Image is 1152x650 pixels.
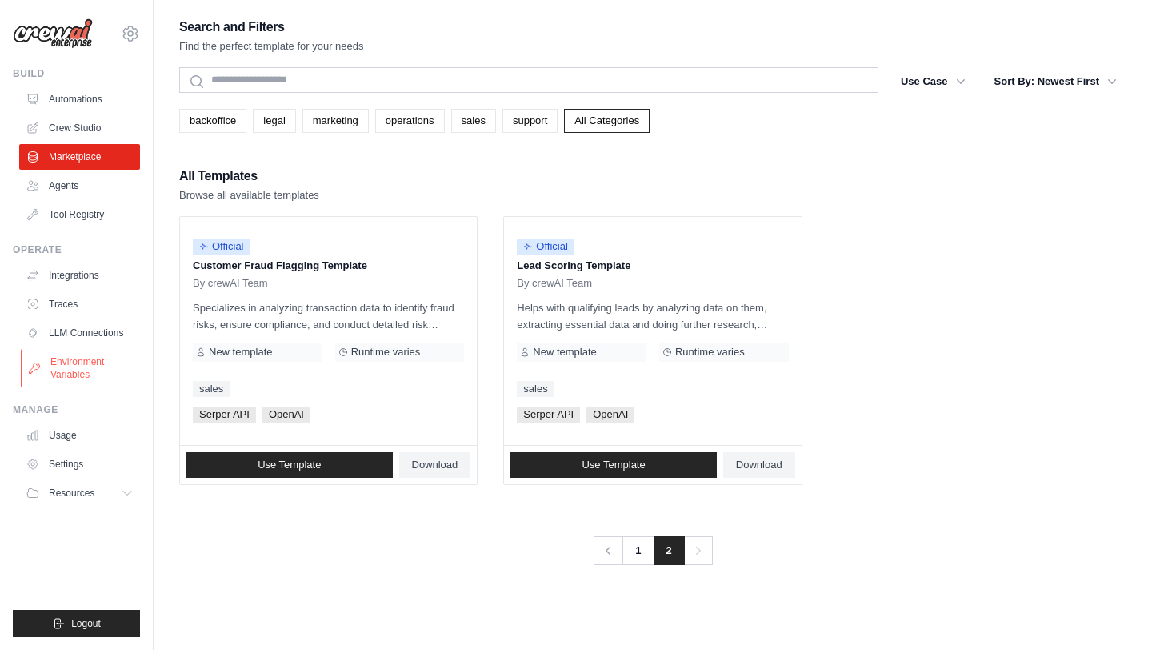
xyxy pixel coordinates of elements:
[19,423,140,448] a: Usage
[179,16,364,38] h2: Search and Filters
[193,277,268,290] span: By crewAI Team
[517,277,592,290] span: By crewAI Team
[193,299,464,333] p: Specializes in analyzing transaction data to identify fraud risks, ensure compliance, and conduct...
[302,109,369,133] a: marketing
[723,452,795,478] a: Download
[593,536,712,565] nav: Pagination
[622,536,654,565] a: 1
[71,617,101,630] span: Logout
[49,487,94,500] span: Resources
[517,407,580,423] span: Serper API
[586,407,634,423] span: OpenAI
[179,187,319,203] p: Browse all available templates
[209,346,272,359] span: New template
[19,451,140,477] a: Settings
[19,263,140,288] a: Integrations
[412,459,458,471] span: Download
[654,536,685,565] span: 2
[351,346,421,359] span: Runtime varies
[502,109,558,133] a: support
[21,349,142,387] a: Environment Variables
[533,346,596,359] span: New template
[517,239,574,255] span: Official
[193,407,256,423] span: Serper API
[399,452,471,478] a: Download
[451,109,496,133] a: sales
[13,610,140,637] button: Logout
[179,165,319,187] h2: All Templates
[675,346,745,359] span: Runtime varies
[179,38,364,54] p: Find the perfect template for your needs
[375,109,445,133] a: operations
[19,202,140,227] a: Tool Registry
[179,109,246,133] a: backoffice
[186,452,393,478] a: Use Template
[19,291,140,317] a: Traces
[193,239,250,255] span: Official
[253,109,295,133] a: legal
[510,452,717,478] a: Use Template
[258,459,321,471] span: Use Template
[985,67,1126,96] button: Sort By: Newest First
[13,18,93,49] img: Logo
[19,86,140,112] a: Automations
[262,407,310,423] span: OpenAI
[564,109,650,133] a: All Categories
[517,299,788,333] p: Helps with qualifying leads by analyzing data on them, extracting essential data and doing furthe...
[582,459,645,471] span: Use Template
[517,381,554,397] a: sales
[736,459,782,471] span: Download
[13,243,140,256] div: Operate
[19,320,140,346] a: LLM Connections
[19,173,140,199] a: Agents
[13,67,140,80] div: Build
[193,258,464,274] p: Customer Fraud Flagging Template
[891,67,975,96] button: Use Case
[19,115,140,141] a: Crew Studio
[517,258,788,274] p: Lead Scoring Template
[13,403,140,416] div: Manage
[19,144,140,170] a: Marketplace
[193,381,230,397] a: sales
[19,480,140,506] button: Resources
